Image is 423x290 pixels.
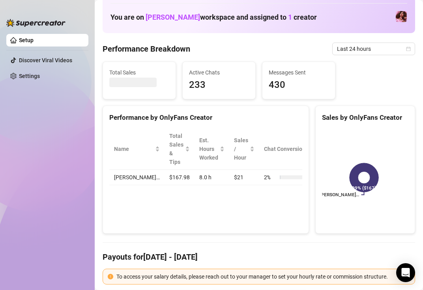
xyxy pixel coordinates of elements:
th: Sales / Hour [229,128,259,170]
div: Est. Hours Worked [199,136,218,162]
span: 1 [288,13,292,21]
img: Eva (@eva_maxim) [396,11,407,22]
td: $21 [229,170,259,185]
th: Total Sales & Tips [165,128,195,170]
span: 233 [189,78,249,93]
th: Chat Conversion [259,128,326,170]
h4: Performance Breakdown [103,43,190,54]
span: Last 24 hours [337,43,410,55]
span: 2 % [264,173,277,182]
td: $167.98 [165,170,195,185]
th: Name [109,128,165,170]
span: Chat Conversion [264,145,315,153]
h4: Payouts for [DATE] - [DATE] [103,251,415,262]
span: exclamation-circle [108,274,113,279]
span: calendar [406,46,411,51]
div: To access your salary details, please reach out to your manager to set your hourly rate or commis... [116,272,410,281]
span: Messages Sent [269,68,329,77]
div: Sales by OnlyFans Creator [322,112,408,123]
a: Settings [19,73,40,79]
span: Active Chats [189,68,249,77]
td: [PERSON_NAME]… [109,170,165,185]
div: Performance by OnlyFans Creator [109,112,302,123]
a: Discover Viral Videos [19,57,72,63]
span: [PERSON_NAME] [146,13,200,21]
span: Name [114,145,153,153]
img: logo-BBDzfeDw.svg [6,19,66,27]
div: Open Intercom Messenger [396,263,415,282]
span: Sales / Hour [234,136,248,162]
text: [PERSON_NAME]… [319,192,359,198]
h1: You are on workspace and assigned to creator [110,13,317,22]
span: 430 [269,78,329,93]
span: Total Sales [109,68,169,77]
td: 8.0 h [195,170,229,185]
a: Setup [19,37,34,43]
span: Total Sales & Tips [169,132,183,166]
